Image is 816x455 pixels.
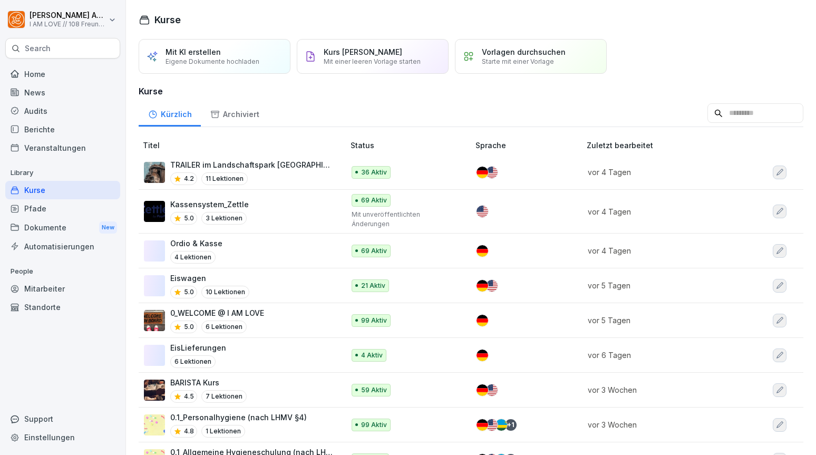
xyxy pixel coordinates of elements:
p: 5.0 [184,214,194,223]
p: 36 Aktiv [361,168,387,177]
p: 99 Aktiv [361,420,387,430]
p: vor 5 Tagen [588,280,735,291]
p: vor 4 Tagen [588,167,735,178]
p: 99 Aktiv [361,316,387,325]
p: 21 Aktiv [361,281,385,291]
a: News [5,83,120,102]
p: 11 Lektionen [201,172,248,185]
p: People [5,263,120,280]
img: us.svg [477,206,488,217]
p: vor 3 Wochen [588,384,735,395]
p: Kurs [PERSON_NAME] [324,47,402,56]
a: Pfade [5,199,120,218]
p: Search [25,43,51,54]
p: Eiswagen [170,273,249,284]
a: Veranstaltungen [5,139,120,157]
p: 4.2 [184,174,194,183]
p: Mit einer leeren Vorlage starten [324,57,421,65]
img: us.svg [486,419,498,431]
img: de.svg [477,419,488,431]
img: de.svg [477,245,488,257]
p: vor 6 Tagen [588,350,735,361]
a: Kürzlich [139,100,201,127]
p: 69 Aktiv [361,246,387,256]
img: us.svg [486,280,498,292]
img: hojruqvksnxu7txtmml6l0ls.png [144,414,165,435]
p: Mit unveröffentlichten Änderungen [352,210,459,229]
p: Vorlagen durchsuchen [482,47,566,56]
a: DokumenteNew [5,218,120,237]
p: Mit KI erstellen [166,47,221,56]
img: de.svg [477,384,488,396]
div: Support [5,410,120,428]
a: Archiviert [201,100,268,127]
img: de.svg [477,350,488,361]
p: 0.1_Personalhygiene (nach LHMV §4) [170,412,307,423]
div: Dokumente [5,218,120,237]
p: vor 5 Tagen [588,315,735,326]
p: Ordio & Kasse [170,238,222,249]
a: Standorte [5,298,120,316]
img: de.svg [477,315,488,326]
a: Einstellungen [5,428,120,447]
a: Home [5,65,120,83]
p: Zuletzt bearbeitet [587,140,748,151]
img: de.svg [477,280,488,292]
img: us.svg [486,384,498,396]
p: 7 Lektionen [201,390,247,403]
div: + 1 [505,419,517,431]
p: TRAILER im Landschaftspark [GEOGRAPHIC_DATA] [170,159,334,170]
p: Library [5,164,120,181]
a: Kurse [5,181,120,199]
p: 0_WELCOME @ I AM LOVE [170,307,264,318]
div: New [99,221,117,234]
a: Berichte [5,120,120,139]
p: 4 Lektionen [170,251,216,264]
p: 59 Aktiv [361,385,387,395]
p: 5.0 [184,287,194,297]
a: Automatisierungen [5,237,120,256]
p: 10 Lektionen [201,286,249,298]
p: 6 Lektionen [201,321,247,333]
p: vor 4 Tagen [588,206,735,217]
img: rw.svg [496,419,507,431]
img: qhbytekd6g55cayrn6nmxdt9.png [144,310,165,331]
img: kkln8dx83xkcgh22fomaszlz.png [144,162,165,183]
p: Titel [143,140,346,151]
p: Starte mit einer Vorlage [482,57,554,65]
h1: Kurse [154,13,181,27]
a: Mitarbeiter [5,279,120,298]
p: Sprache [475,140,582,151]
p: EisLieferungen [170,342,226,353]
p: vor 4 Tagen [588,245,735,256]
p: vor 3 Wochen [588,419,735,430]
img: ret6myv1wq2meey52l5yolug.png [144,380,165,401]
p: Status [351,140,471,151]
p: 3 Lektionen [201,212,247,225]
p: I AM LOVE // 108 Freunde GmbH [30,21,106,28]
p: BARISTA Kurs [170,377,247,388]
img: dt8crv00tu0s9qoedeaoduds.png [144,201,165,222]
a: Audits [5,102,120,120]
p: 1 Lektionen [201,425,245,438]
p: 5.0 [184,322,194,332]
p: 4 Aktiv [361,351,383,360]
img: us.svg [486,167,498,178]
img: de.svg [477,167,488,178]
p: Eigene Dokumente hochladen [166,57,259,65]
p: 4.8 [184,427,194,436]
p: 6 Lektionen [170,355,216,368]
